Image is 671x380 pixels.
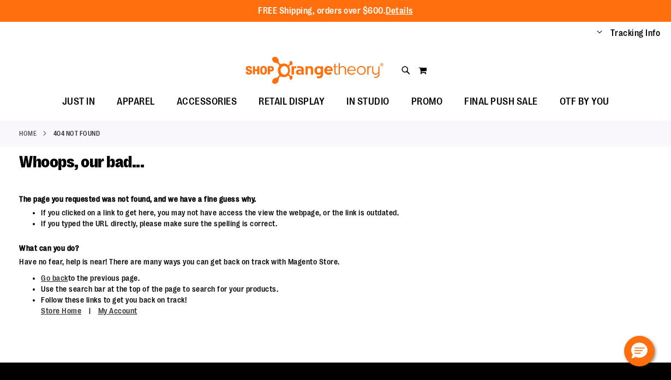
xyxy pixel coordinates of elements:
strong: 404 Not Found [53,129,100,138]
a: Details [386,6,413,16]
a: FINAL PUSH SALE [453,89,549,114]
span: OTF BY YOU [560,89,609,114]
span: PROMO [411,89,443,114]
dt: What can you do? [19,243,520,254]
a: My Account [98,306,137,315]
span: IN STUDIO [346,89,390,114]
span: RETAIL DISPLAY [259,89,325,114]
a: APPAREL [106,89,166,114]
li: If you typed the URL directly, please make sure the spelling is correct. [41,218,520,229]
a: RETAIL DISPLAY [248,89,335,114]
a: Store Home [41,306,81,315]
span: FINAL PUSH SALE [464,89,538,114]
span: JUST IN [62,89,95,114]
span: | [83,301,97,321]
dd: Have no fear, help is near! There are many ways you can get back on track with Magento Store. [19,256,520,267]
li: If you clicked on a link to get here, you may not have access the view the webpage, or the link i... [41,207,520,218]
a: ACCESSORIES [166,89,248,114]
p: FREE Shipping, orders over $600. [258,5,413,17]
a: JUST IN [51,89,106,114]
button: Hello, have a question? Let’s chat. [624,336,655,366]
a: PROMO [400,89,454,114]
a: OTF BY YOU [549,89,620,114]
li: Use the search bar at the top of the page to search for your products. [41,284,520,294]
li: Follow these links to get you back on track! [41,294,520,317]
li: to the previous page. [41,273,520,284]
a: IN STUDIO [335,89,400,114]
span: ACCESSORIES [177,89,237,114]
a: Home [19,129,37,138]
a: Go back [41,274,68,282]
img: Shop Orangetheory [244,57,385,84]
button: Account menu [597,28,602,39]
span: Whoops, our bad... [19,153,144,171]
dt: The page you requested was not found, and we have a fine guess why. [19,194,520,204]
a: Tracking Info [610,27,661,39]
span: APPAREL [117,89,155,114]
